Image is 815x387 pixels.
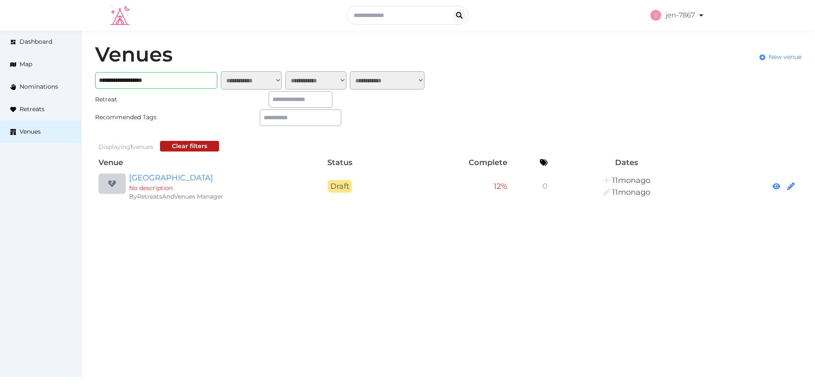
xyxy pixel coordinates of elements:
[20,105,45,114] span: Retreats
[551,155,702,170] th: Dates
[95,44,173,64] h1: Venues
[129,192,292,201] div: By RetreatsAndVenues Manager
[612,176,650,185] span: 8:52AM, October 11th, 2024
[769,53,801,62] span: New venue
[20,37,52,46] span: Dashboard
[129,172,292,184] a: [GEOGRAPHIC_DATA]
[384,155,511,170] th: Complete
[95,155,295,170] th: Venue
[20,127,41,136] span: Venues
[129,184,173,192] span: No description
[759,53,801,62] a: New venue
[295,155,384,170] th: Status
[95,95,177,104] div: Retreat
[542,182,548,191] span: 0
[130,143,132,151] span: 1
[20,82,58,91] span: Nominations
[494,182,507,191] span: 12 %
[160,141,219,151] button: Clear filters
[20,60,32,69] span: Map
[172,142,207,151] div: Clear filters
[98,143,153,151] div: Displaying venues
[612,188,650,197] span: 8:52AM, October 11th, 2024
[328,180,352,193] span: Draft
[95,113,177,122] div: Recommended Tags
[650,3,705,27] a: jen-7867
